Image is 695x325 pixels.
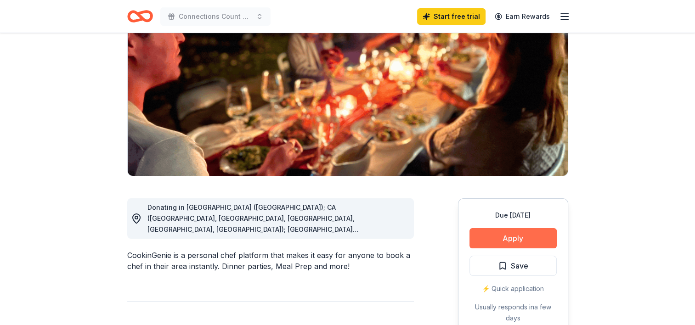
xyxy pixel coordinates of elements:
img: Image for CookinGenie [128,0,568,176]
div: ⚡️ Quick application [469,283,557,294]
span: Save [511,260,528,272]
a: Home [127,6,153,27]
button: Apply [469,228,557,248]
div: CookinGenie is a personal chef platform that makes it easy for anyone to book a chef in their are... [127,250,414,272]
a: Earn Rewards [489,8,555,25]
span: Connections Count Showcase [179,11,252,22]
button: Connections Count Showcase [160,7,271,26]
div: Due [DATE] [469,210,557,221]
a: Start free trial [417,8,486,25]
div: Usually responds in a few days [469,302,557,324]
button: Save [469,256,557,276]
